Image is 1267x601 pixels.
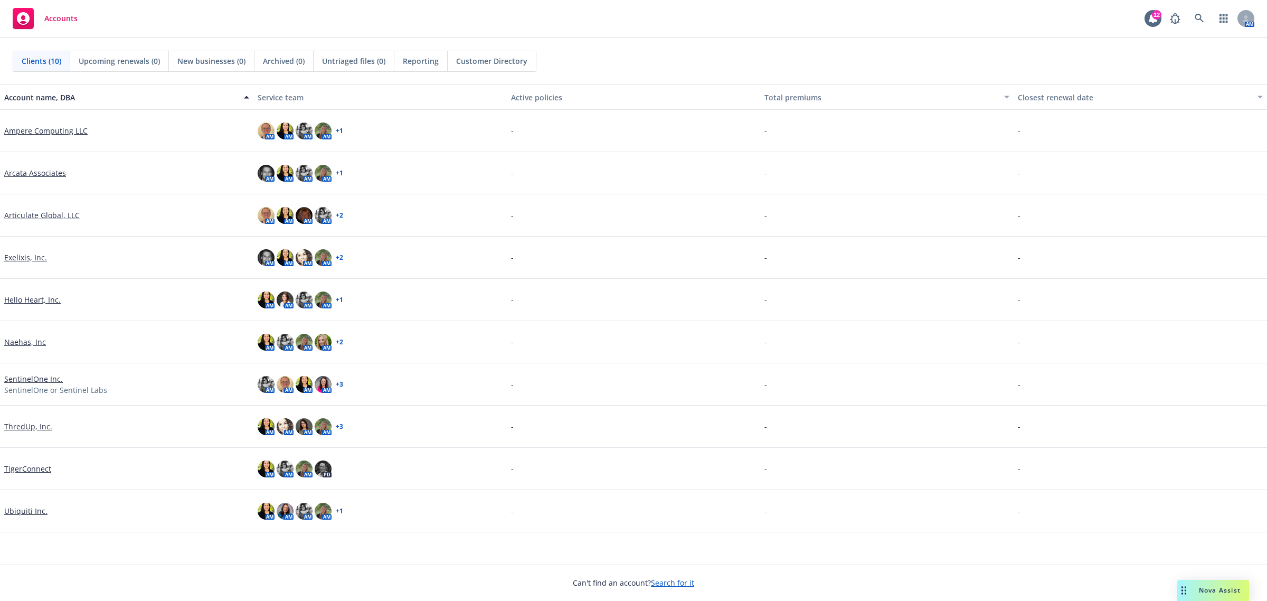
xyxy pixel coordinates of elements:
[4,167,66,179] a: Arcata Associates
[277,418,294,435] img: photo
[511,125,514,136] span: -
[1018,167,1020,179] span: -
[1018,92,1251,103] div: Closest renewal date
[764,379,767,390] span: -
[4,252,47,263] a: Exelixis, Inc.
[258,165,275,182] img: photo
[258,334,275,351] img: photo
[336,297,343,303] a: + 1
[315,123,332,139] img: photo
[1018,505,1020,517] span: -
[760,84,1014,110] button: Total premiums
[764,210,767,221] span: -
[315,165,332,182] img: photo
[4,384,107,396] span: SentinelOne or Sentinel Labs
[258,92,503,103] div: Service team
[4,125,88,136] a: Ampere Computing LLC
[315,503,332,520] img: photo
[22,55,61,67] span: Clients (10)
[511,421,514,432] span: -
[4,463,51,474] a: TigerConnect
[296,123,313,139] img: photo
[511,252,514,263] span: -
[1018,125,1020,136] span: -
[511,336,514,348] span: -
[511,294,514,305] span: -
[4,210,80,221] a: Articulate Global, LLC
[277,461,294,477] img: photo
[511,92,756,103] div: Active policies
[336,212,343,219] a: + 2
[511,167,514,179] span: -
[4,294,61,305] a: Hello Heart, Inc.
[79,55,160,67] span: Upcoming renewals (0)
[258,207,275,224] img: photo
[456,55,527,67] span: Customer Directory
[4,336,46,348] a: Naehas, Inc
[4,373,63,384] a: SentinelOne Inc.
[296,292,313,308] img: photo
[511,210,514,221] span: -
[1177,580,1190,601] div: Drag to move
[764,252,767,263] span: -
[277,292,294,308] img: photo
[336,255,343,261] a: + 2
[403,55,439,67] span: Reporting
[296,418,313,435] img: photo
[1018,294,1020,305] span: -
[1018,463,1020,474] span: -
[258,123,275,139] img: photo
[315,334,332,351] img: photo
[764,463,767,474] span: -
[258,418,275,435] img: photo
[277,165,294,182] img: photo
[1152,10,1161,20] div: 12
[764,125,767,136] span: -
[177,55,245,67] span: New businesses (0)
[1018,379,1020,390] span: -
[258,376,275,393] img: photo
[253,84,507,110] button: Service team
[296,376,313,393] img: photo
[507,84,760,110] button: Active policies
[336,128,343,134] a: + 1
[277,123,294,139] img: photo
[764,92,998,103] div: Total premiums
[573,577,694,588] span: Can't find an account?
[296,461,313,477] img: photo
[764,167,767,179] span: -
[277,249,294,266] img: photo
[315,292,332,308] img: photo
[336,424,343,430] a: + 3
[511,379,514,390] span: -
[1199,586,1241,595] span: Nova Assist
[1213,8,1234,29] a: Switch app
[336,381,343,388] a: + 3
[296,165,313,182] img: photo
[1165,8,1186,29] a: Report a Bug
[336,339,343,345] a: + 2
[651,578,694,588] a: Search for it
[258,503,275,520] img: photo
[1018,336,1020,348] span: -
[315,207,332,224] img: photo
[315,461,332,477] img: photo
[764,421,767,432] span: -
[1018,210,1020,221] span: -
[296,249,313,266] img: photo
[4,421,52,432] a: ThredUp, Inc.
[511,505,514,517] span: -
[764,505,767,517] span: -
[258,249,275,266] img: photo
[8,4,82,33] a: Accounts
[764,336,767,348] span: -
[315,418,332,435] img: photo
[277,503,294,520] img: photo
[315,376,332,393] img: photo
[1018,252,1020,263] span: -
[258,292,275,308] img: photo
[277,376,294,393] img: photo
[1189,8,1210,29] a: Search
[263,55,305,67] span: Archived (0)
[764,294,767,305] span: -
